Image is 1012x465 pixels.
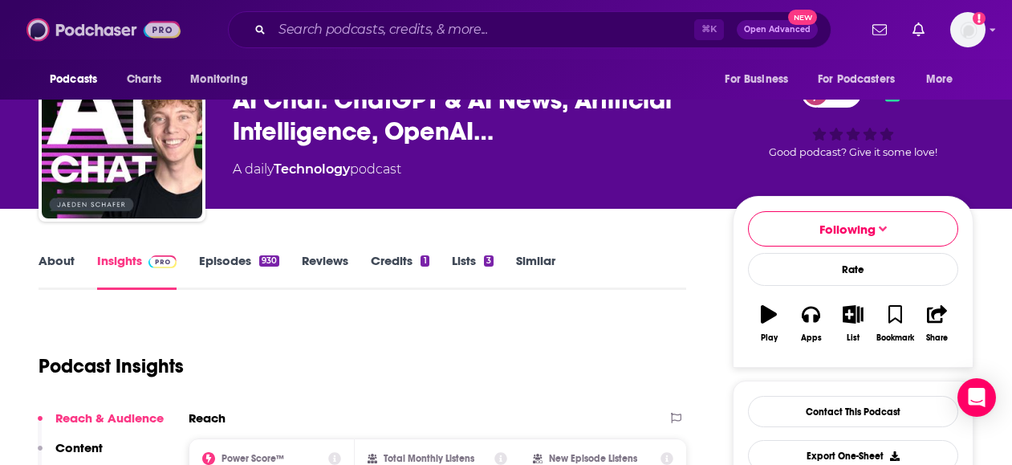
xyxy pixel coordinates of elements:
a: Charts [116,64,171,95]
span: Logged in as Ruth_Nebius [950,12,986,47]
span: Open Advanced [744,26,811,34]
button: open menu [915,64,973,95]
svg: Add a profile image [973,12,986,25]
button: Apps [790,295,831,353]
p: Reach & Audience [55,410,164,426]
img: AI Chat: ChatGPT & AI News, Artificial Intelligence, OpenAI, Machine Learning [42,58,202,218]
span: Charts [127,68,161,91]
img: Podchaser - Follow, Share and Rate Podcasts [26,14,181,45]
span: More [926,68,953,91]
div: 1 [421,255,429,267]
div: 3 [484,255,494,267]
img: Podchaser Pro [148,255,177,268]
a: Similar [516,253,555,290]
button: Reach & Audience [38,410,164,440]
h2: Reach [189,410,226,426]
div: Play [761,333,778,343]
button: Show profile menu [950,12,986,47]
div: Apps [801,333,822,343]
span: Good podcast? Give it some love! [769,146,937,158]
div: Rate [748,253,958,286]
button: open menu [807,64,918,95]
img: User Profile [950,12,986,47]
a: Reviews [302,253,348,290]
h2: New Episode Listens [549,453,637,464]
button: open menu [179,64,268,95]
a: Show notifications dropdown [906,16,931,43]
a: Contact This Podcast [748,396,958,427]
button: Share [916,295,958,353]
span: ⌘ K [694,19,724,40]
a: Episodes930 [199,253,279,290]
a: Credits1 [371,253,429,290]
button: open menu [713,64,808,95]
a: About [39,253,75,290]
div: A daily podcast [233,160,401,179]
a: InsightsPodchaser Pro [97,253,177,290]
a: Lists3 [452,253,494,290]
div: 930 [259,255,279,267]
div: 68Good podcast? Give it some love! [733,69,973,169]
div: Bookmark [876,333,914,343]
span: For Podcasters [818,68,895,91]
div: Search podcasts, credits, & more... [228,11,831,48]
span: Monitoring [190,68,247,91]
button: Open AdvancedNew [737,20,818,39]
a: Technology [274,161,350,177]
input: Search podcasts, credits, & more... [272,17,694,43]
span: New [788,10,817,25]
a: Show notifications dropdown [866,16,893,43]
span: For Business [725,68,788,91]
span: Podcasts [50,68,97,91]
span: Following [819,222,876,237]
div: Open Intercom Messenger [957,378,996,417]
button: List [832,295,874,353]
p: Content [55,440,103,455]
button: Following [748,211,958,247]
h1: Podcast Insights [39,354,184,378]
div: Share [926,333,948,343]
div: List [847,333,860,343]
h2: Total Monthly Listens [384,453,474,464]
h2: Power Score™ [222,453,284,464]
button: open menu [39,64,118,95]
button: Bookmark [874,295,916,353]
button: Play [748,295,790,353]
